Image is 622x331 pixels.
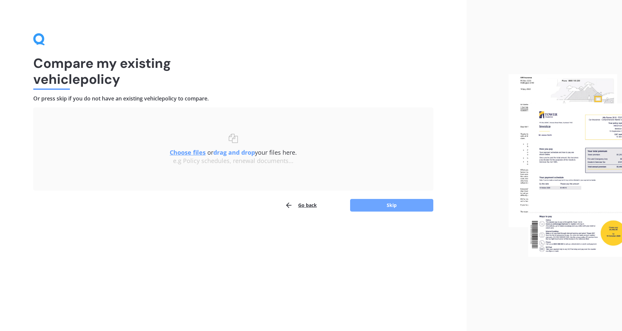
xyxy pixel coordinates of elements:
img: files.webp [509,74,622,257]
b: drag and drop [213,148,255,156]
u: Choose files [170,148,206,156]
div: e.g Policy schedules, renewal documents... [47,157,420,165]
h4: Or press skip if you do not have an existing vehicle policy to compare. [33,95,433,102]
span: or your files here. [170,148,297,156]
h1: Compare my existing vehicle policy [33,55,433,87]
button: Skip [350,199,433,212]
button: Go back [285,199,317,212]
